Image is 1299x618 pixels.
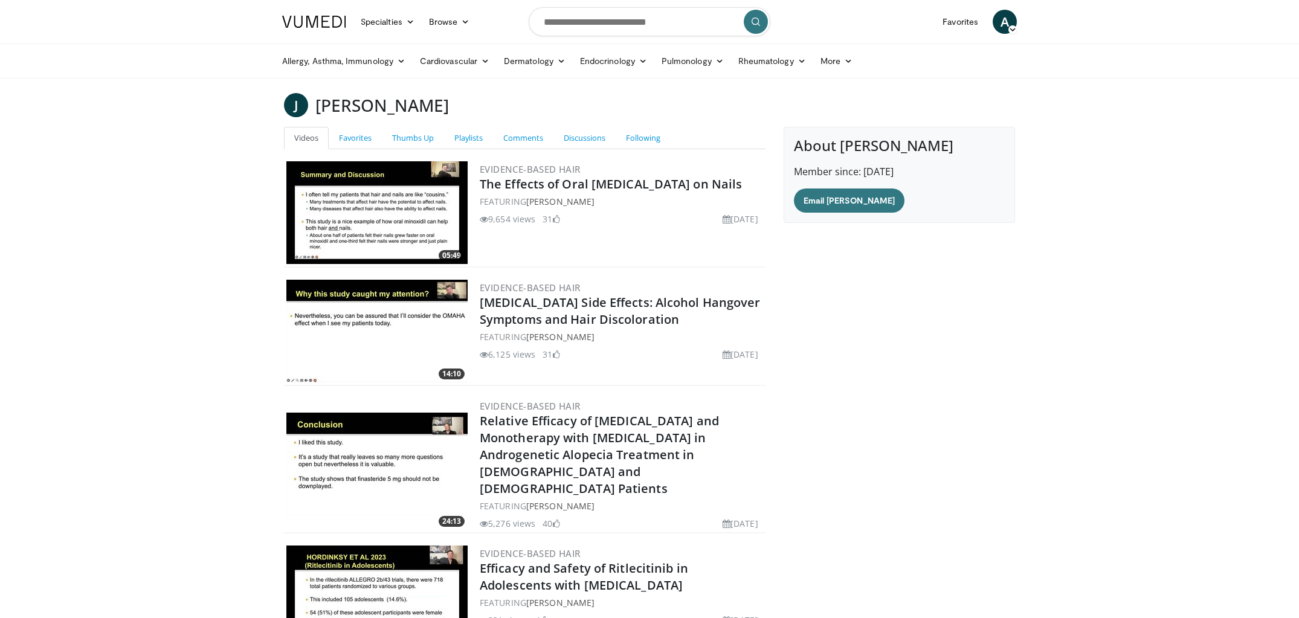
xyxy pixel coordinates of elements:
li: 40 [543,517,559,530]
li: [DATE] [723,213,758,225]
a: Favorites [329,127,382,149]
a: Evidence-Based Hair [480,163,581,175]
a: Videos [284,127,329,149]
div: FEATURING [480,500,763,512]
a: 05:49 [286,161,468,264]
a: Relative Efficacy of [MEDICAL_DATA] and Monotherapy with [MEDICAL_DATA] in Androgenetic Alopecia ... [480,413,719,497]
li: 9,654 views [480,213,535,225]
a: Efficacy and Safety of Ritlecitinib in Adolescents with [MEDICAL_DATA] [480,560,688,593]
a: Endocrinology [573,49,654,73]
a: More [813,49,860,73]
a: Favorites [935,10,985,34]
img: ee70f03a-807c-49c8-8c0d-8b821cac7867.300x170_q85_crop-smart_upscale.jpg [286,280,468,382]
a: Allergy, Asthma, Immunology [275,49,413,73]
a: [MEDICAL_DATA] Side Effects: Alcohol Hangover Symptoms and Hair Discoloration [480,294,761,327]
li: 31 [543,348,559,361]
a: Rheumatology [731,49,813,73]
a: A [993,10,1017,34]
a: [PERSON_NAME] [526,196,595,207]
a: 14:10 [286,280,468,382]
span: 14:10 [439,369,465,379]
a: Following [616,127,671,149]
a: Pulmonology [654,49,731,73]
img: VuMedi Logo [282,16,346,28]
a: Comments [493,127,553,149]
input: Search topics, interventions [529,7,770,36]
div: FEATURING [480,330,763,343]
a: [PERSON_NAME] [526,500,595,512]
div: FEATURING [480,195,763,208]
a: Evidence-Based Hair [480,282,581,294]
li: [DATE] [723,348,758,361]
a: The Effects of Oral [MEDICAL_DATA] on Nails [480,176,742,192]
h3: [PERSON_NAME] [315,93,449,117]
p: Member since: [DATE] [794,164,1005,179]
h4: About [PERSON_NAME] [794,137,1005,155]
a: Thumbs Up [382,127,444,149]
a: Browse [422,10,477,34]
img: 55e8f689-9f13-4156-9bbf-8a5cd52332a5.300x170_q85_crop-smart_upscale.jpg [286,161,468,264]
a: Evidence-Based Hair [480,547,581,559]
li: [DATE] [723,517,758,530]
li: 6,125 views [480,348,535,361]
a: Specialties [353,10,422,34]
a: Dermatology [497,49,573,73]
li: 5,276 views [480,517,535,530]
div: FEATURING [480,596,763,609]
a: Cardiovascular [413,49,497,73]
a: [PERSON_NAME] [526,331,595,343]
a: Playlists [444,127,493,149]
a: Evidence-Based Hair [480,400,581,412]
span: 05:49 [439,250,465,261]
span: 24:13 [439,516,465,527]
img: 5e40d0cc-7c20-4004-a6cb-80197896b0db.300x170_q85_crop-smart_upscale.jpg [286,413,468,515]
a: [PERSON_NAME] [526,597,595,608]
a: Email [PERSON_NAME] [794,188,904,213]
a: J [284,93,308,117]
a: Discussions [553,127,616,149]
a: 24:13 [286,413,468,515]
li: 31 [543,213,559,225]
